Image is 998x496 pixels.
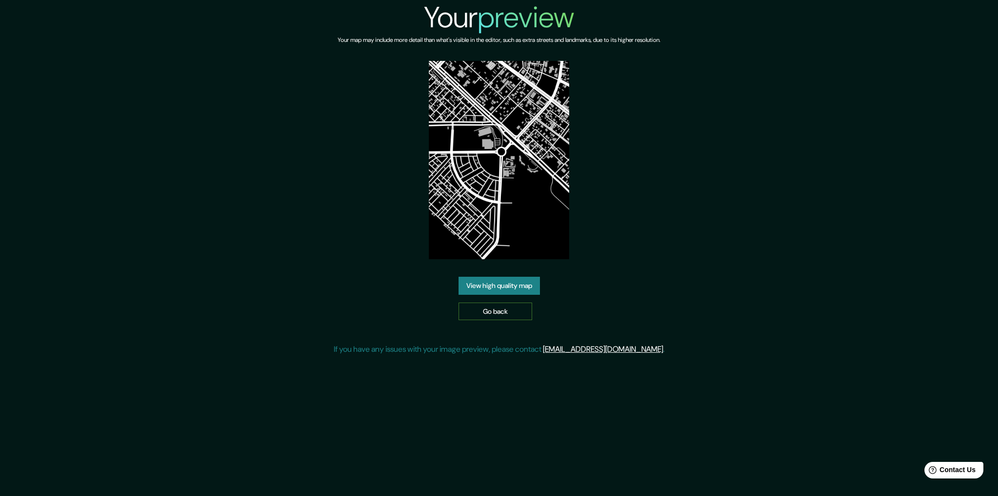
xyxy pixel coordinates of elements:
[459,277,540,295] a: View high quality map
[459,303,532,321] a: Go back
[429,61,569,259] img: created-map-preview
[338,35,660,45] h6: Your map may include more detail than what's visible in the editor, such as extra streets and lan...
[543,344,663,354] a: [EMAIL_ADDRESS][DOMAIN_NAME]
[334,343,665,355] p: If you have any issues with your image preview, please contact .
[911,458,987,485] iframe: Help widget launcher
